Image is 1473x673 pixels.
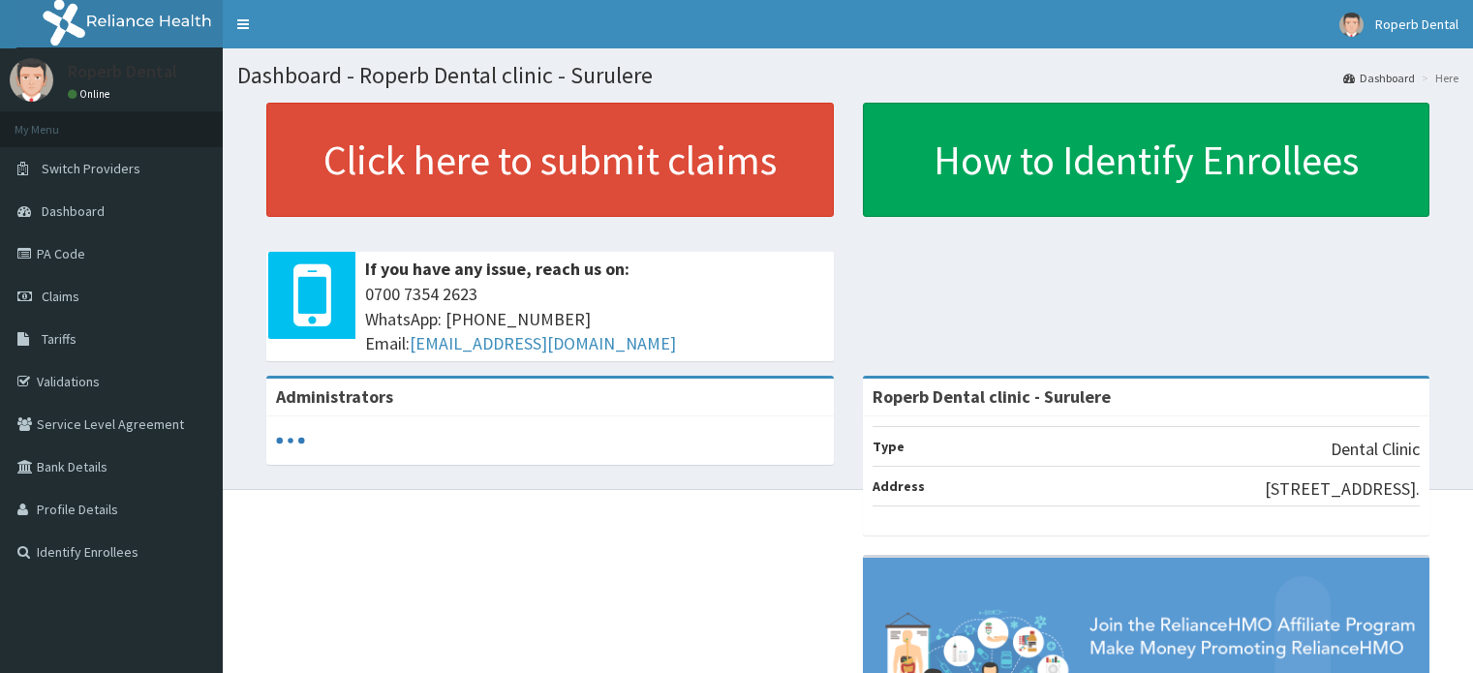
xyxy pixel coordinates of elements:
p: [STREET_ADDRESS]. [1265,476,1420,502]
a: Click here to submit claims [266,103,834,217]
svg: audio-loading [276,426,305,455]
a: How to Identify Enrollees [863,103,1430,217]
span: Tariffs [42,330,77,348]
span: Switch Providers [42,160,140,177]
img: User Image [1339,13,1364,37]
b: Address [873,477,925,495]
img: User Image [10,58,53,102]
h1: Dashboard - Roperb Dental clinic - Surulere [237,63,1458,88]
b: If you have any issue, reach us on: [365,258,629,280]
b: Administrators [276,385,393,408]
a: Dashboard [1343,70,1415,86]
b: Type [873,438,905,455]
a: Online [68,87,114,101]
span: 0700 7354 2623 WhatsApp: [PHONE_NUMBER] Email: [365,282,824,356]
p: Roperb Dental [68,63,177,80]
span: Claims [42,288,79,305]
span: Roperb Dental [1375,15,1458,33]
li: Here [1417,70,1458,86]
span: Dashboard [42,202,105,220]
p: Dental Clinic [1331,437,1420,462]
strong: Roperb Dental clinic - Surulere [873,385,1111,408]
a: [EMAIL_ADDRESS][DOMAIN_NAME] [410,332,676,354]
